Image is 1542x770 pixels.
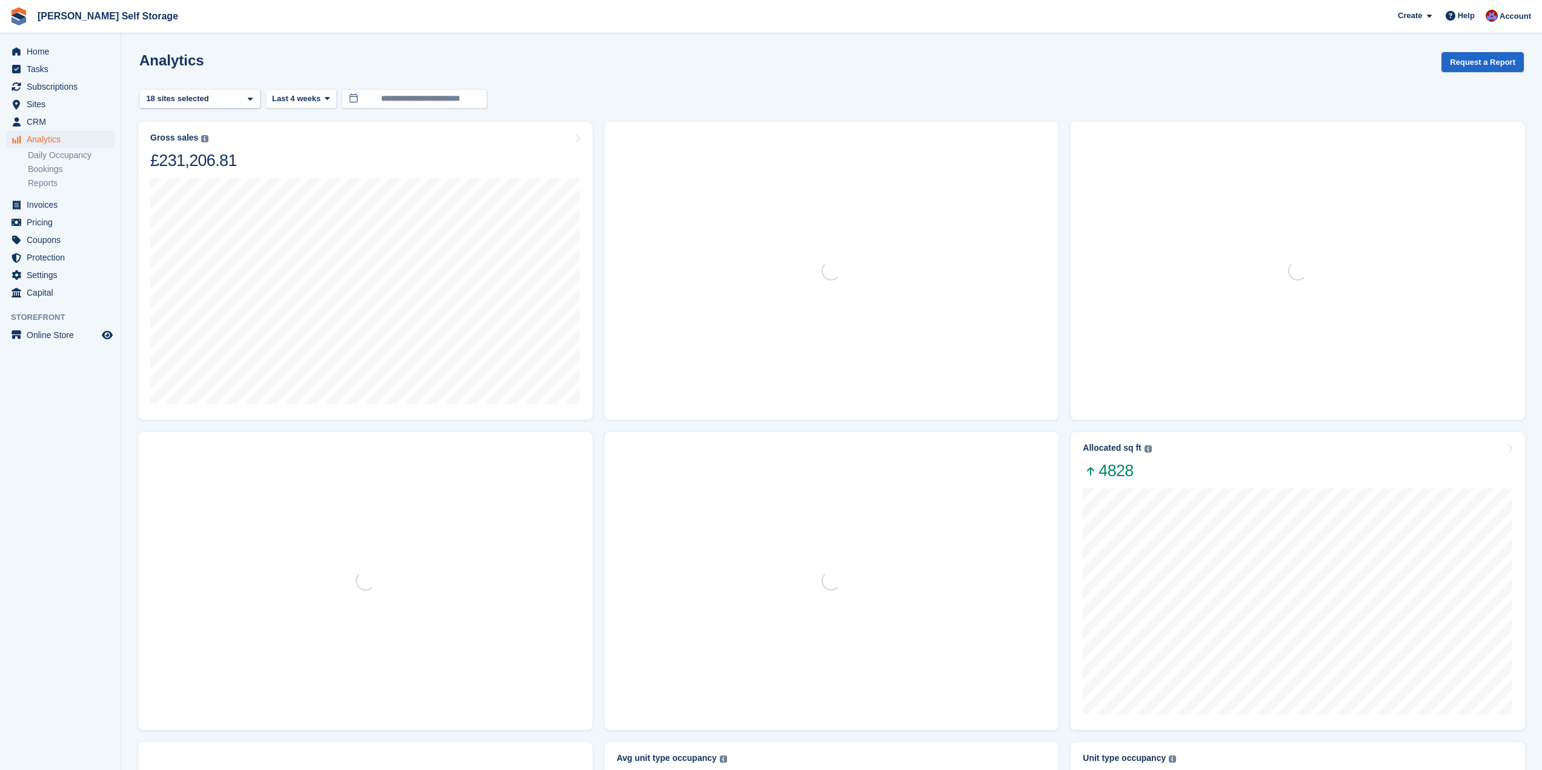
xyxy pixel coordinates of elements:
a: Reports [28,178,115,189]
a: menu [6,78,115,95]
button: Last 4 weeks [265,89,337,109]
a: Bookings [28,164,115,175]
span: Invoices [27,196,99,213]
span: Storefront [11,311,121,324]
span: Pricing [27,214,99,231]
span: Subscriptions [27,78,99,95]
span: Online Store [27,327,99,344]
span: Protection [27,249,99,266]
img: icon-info-grey-7440780725fd019a000dd9b08b2336e03edf1995a4989e88bcd33f0948082b44.svg [720,755,727,763]
span: Last 4 weeks [272,93,321,105]
span: Tasks [27,61,99,78]
span: Account [1500,10,1531,22]
a: menu [6,231,115,248]
div: Avg unit type occupancy [617,753,717,763]
a: menu [6,43,115,60]
a: Preview store [100,328,115,342]
a: menu [6,131,115,148]
a: menu [6,214,115,231]
a: menu [6,196,115,213]
a: menu [6,61,115,78]
span: Help [1458,10,1475,22]
div: 18 sites selected [144,93,214,105]
div: £231,206.81 [150,150,237,171]
a: menu [6,249,115,266]
a: Daily Occupancy [28,150,115,161]
span: Settings [27,267,99,284]
img: icon-info-grey-7440780725fd019a000dd9b08b2336e03edf1995a4989e88bcd33f0948082b44.svg [1145,445,1152,453]
img: stora-icon-8386f47178a22dfd0bd8f6a31ec36ba5ce8667c1dd55bd0f319d3a0aa187defe.svg [10,7,28,25]
span: Coupons [27,231,99,248]
span: 4828 [1083,460,1151,481]
span: Analytics [27,131,99,148]
span: Home [27,43,99,60]
img: icon-info-grey-7440780725fd019a000dd9b08b2336e03edf1995a4989e88bcd33f0948082b44.svg [1169,755,1176,763]
div: Gross sales [150,133,198,143]
a: menu [6,96,115,113]
div: Allocated sq ft [1083,443,1141,453]
a: menu [6,113,115,130]
h2: Analytics [139,52,204,68]
img: Tim Brant-Coles [1486,10,1498,22]
span: Capital [27,284,99,301]
a: [PERSON_NAME] Self Storage [33,6,183,26]
button: Request a Report [1441,52,1524,72]
a: menu [6,267,115,284]
a: menu [6,327,115,344]
div: Unit type occupancy [1083,753,1166,763]
a: menu [6,284,115,301]
span: Sites [27,96,99,113]
span: CRM [27,113,99,130]
img: icon-info-grey-7440780725fd019a000dd9b08b2336e03edf1995a4989e88bcd33f0948082b44.svg [201,135,208,142]
span: Create [1398,10,1422,22]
